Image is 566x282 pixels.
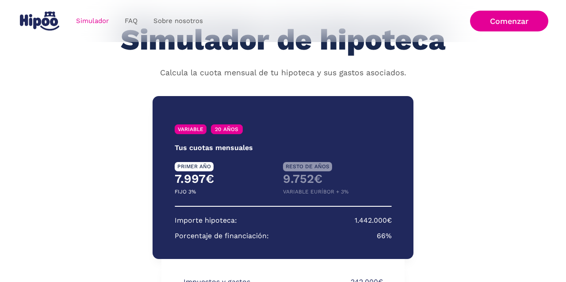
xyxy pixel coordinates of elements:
[355,215,392,226] p: 1.442.000€
[175,124,207,134] a: VARIABLE
[283,186,348,197] p: VARIABLE EURÍBOR + 3%
[377,231,392,242] p: 66%
[121,24,445,56] h1: Simulador de hipoteca
[175,171,283,186] h4: 7.997€
[145,12,211,30] a: Sobre nosotros
[175,215,237,226] p: Importe hipoteca:
[175,186,196,197] p: FIJO 3%
[470,11,548,31] a: Comenzar
[68,12,117,30] a: Simulador
[160,67,406,79] p: Calcula la cuota mensual de tu hipoteca y sus gastos asociados.
[283,171,392,186] h4: 9.752€
[211,124,243,134] a: 20 AÑOS
[18,8,61,34] a: home
[175,231,269,242] p: Porcentaje de financiación:
[117,12,145,30] a: FAQ
[175,143,253,154] p: Tus cuotas mensuales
